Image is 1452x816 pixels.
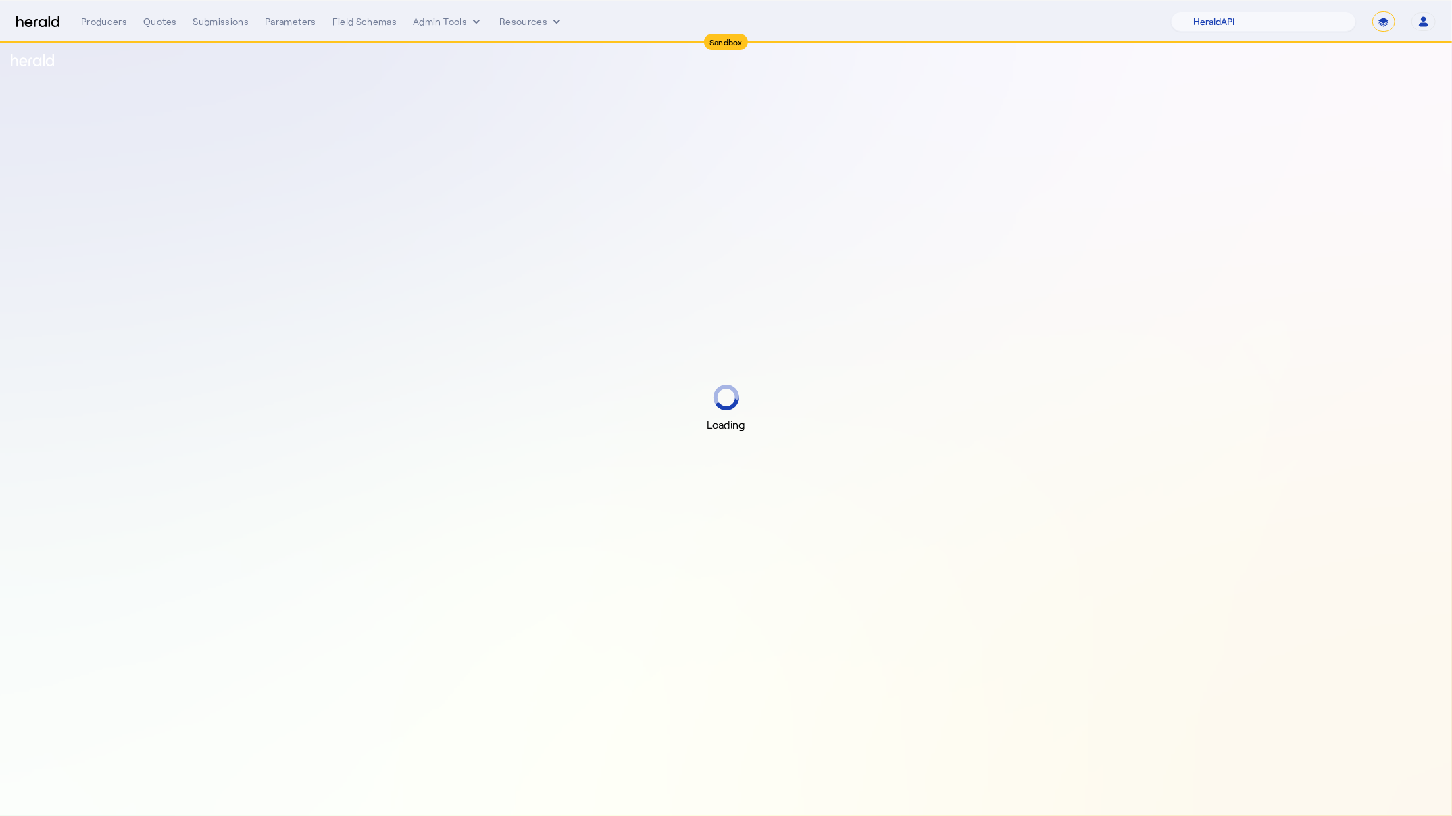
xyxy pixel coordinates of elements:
[16,16,59,28] img: Herald Logo
[81,15,127,28] div: Producers
[193,15,249,28] div: Submissions
[413,15,483,28] button: internal dropdown menu
[499,15,564,28] button: Resources dropdown menu
[704,34,748,50] div: Sandbox
[143,15,176,28] div: Quotes
[332,15,397,28] div: Field Schemas
[265,15,316,28] div: Parameters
